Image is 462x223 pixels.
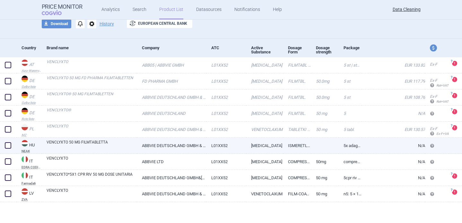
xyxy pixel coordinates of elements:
a: Ex-F Ret+VAT calc [425,76,449,91]
button: European Central Bank [127,19,192,28]
a: Price MonitorCOGVIO [42,4,83,16]
a: ABBVIE DEUTSCHLAND GMBH & CO. KG [137,89,206,105]
a: [MEDICAL_DATA] [246,106,283,121]
a: L01XX52 [206,122,246,137]
a: 5CPR RIV 50MG [339,170,362,186]
div: Country [22,40,42,56]
img: Austria [22,60,28,66]
div: Active Substance [251,40,283,60]
img: Poland [22,124,28,130]
a: 50MG [311,154,339,170]
a: ABB05 | ABBVIE GMBH [137,57,206,73]
span: Ex-factory price [430,78,437,83]
a: 50 mg [311,106,339,121]
a: N/A [362,138,425,153]
a: 50.0mg [311,73,339,89]
a: 5x adagonként perforált buborékcsomagolásban [339,138,362,153]
div: Brand name [47,40,137,56]
a: 5 ST [339,89,362,105]
a: 50 mg [311,122,339,137]
div: Dosage Form [288,40,311,60]
a: L01XX52 [206,89,246,105]
div: Company [142,40,206,56]
img: Italy [22,172,28,179]
a: [MEDICAL_DATA] [246,57,283,73]
abbr: Rote liste — Rote liste database by the Federal Association of the Pharmaceutical Industry, Germany. [22,117,42,121]
a: [MEDICAL_DATA] [246,73,283,89]
a: 5 ST [339,73,362,89]
a: Ex-F [425,60,449,70]
a: VENCLYXTO [47,155,137,167]
a: compressa rivestita 5 [339,154,362,170]
a: ITITEDRA CODIFA [17,155,42,169]
a: VENCLYXTO 50 MG FD PHARMA FILMTABLETTEN [47,75,137,87]
a: EUR 108.76 [362,89,425,105]
a: 50.0mg [311,89,339,105]
a: ? [452,173,460,179]
div: Dosage strength [316,40,339,60]
span: ? [449,76,453,79]
a: ABBVIE DEUTSCHLAND GMBH&[DOMAIN_NAME] [137,170,206,186]
img: Italy [22,156,28,163]
a: EUR 130.57 [362,122,425,137]
span: Ex-factory price [430,126,437,131]
a: VENCLYXTO [47,188,137,199]
a: DEDEGelbe liste [17,75,42,88]
a: L01XX52 [206,154,246,170]
a: ABBVIE DEUTSCHLAND GMBH & CO. KG, [GEOGRAPHIC_DATA] [137,186,206,202]
a: ISMERETLEN [283,138,311,153]
a: N/A [362,170,425,186]
a: ATATApo-Warenv.III [17,59,42,72]
button: History [100,22,114,26]
a: L01XX52 [206,57,246,73]
span: ? [449,188,453,192]
a: N5: 5 × 1 (50 mg) [339,186,362,202]
a: Ex-F Ret+VAT calc [425,92,449,107]
a: 50 mg [311,170,339,186]
a: EUR 117.79 [362,73,425,89]
a: L01XX52 [206,73,246,89]
a: ? [452,77,460,82]
a: ABBVIE LTD [137,154,206,170]
span: Ret+VAT calc [430,100,455,103]
a: ? [452,190,460,195]
a: 5 [339,106,362,121]
a: L01XX52 [206,106,246,121]
a: ? [452,61,460,66]
a: N/A [362,154,425,170]
a: 5 tabl. [339,122,362,137]
a: COMPRESSA [283,170,311,186]
a: VENETOCLAXUM [246,122,283,137]
a: ABBVIE DEUTSCHLAND [137,106,206,121]
div: ATC [211,40,246,56]
a: L01XX52 [206,186,246,202]
a: VENCLYXTO 50 MG FILMTABLETTA [47,139,137,151]
span: Ex-F+VAT calc [430,132,457,135]
a: [MEDICAL_DATA] [246,170,283,186]
abbr: ZVA — Online database developed by State Agency of Medicines Republic of Latvia. [22,198,42,201]
a: FILM-COATED TABLET [283,186,311,202]
a: ABBVIE DEUTSCHLAND GMBH & CO. KG [137,138,206,153]
a: FD PHARMA GMBH [137,73,206,89]
a: ABBVIE DEUTSCHLAND GMBH & CO. KG [137,122,206,137]
a: N/A [362,106,425,121]
span: Ex-factory price [430,94,437,99]
span: ? [449,172,453,176]
a: VENCLYXTO® 50 MG FILMTABLETTEN [47,91,137,103]
a: L01XX52 [206,170,246,186]
a: VENCLYXTO [47,59,137,70]
a: VENCLYXTO [47,123,137,135]
span: Ret+VAT calc [430,84,455,87]
strong: Price Monitor [42,4,83,10]
img: Germany [22,76,28,82]
a: FILMTBL. [283,73,311,89]
a: ? [452,125,460,130]
abbr: Gelbe liste — Gelbe Liste online database by Medizinische Medien Informations GmbH (MMI), Germany [22,85,42,88]
a: 5 ST | Stück [339,57,362,73]
span: ? [449,124,453,128]
a: COMPRESSA [283,154,311,170]
button: Download [42,19,71,28]
span: COGVIO [42,10,71,15]
abbr: NEAK — PUPHA database published by the National Health Insurance Fund of Hungary. [22,150,42,153]
a: ? [452,109,460,114]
